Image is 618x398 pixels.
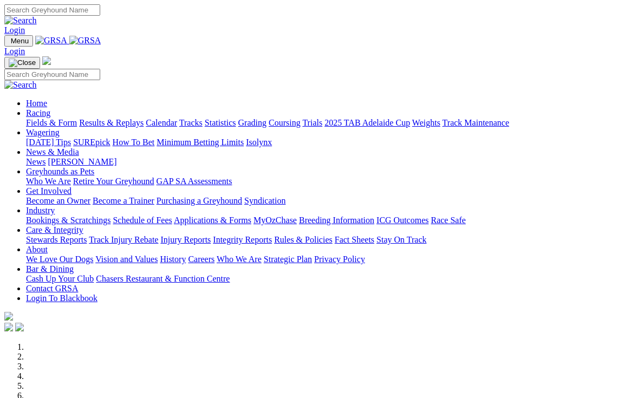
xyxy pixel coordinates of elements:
div: Industry [26,216,614,225]
a: Minimum Betting Limits [157,138,244,147]
a: How To Bet [113,138,155,147]
img: facebook.svg [4,323,13,331]
a: News [26,157,45,166]
a: Bookings & Scratchings [26,216,110,225]
a: Racing [26,108,50,118]
a: Home [26,99,47,108]
a: GAP SA Assessments [157,177,232,186]
a: Coursing [269,118,301,127]
a: Fact Sheets [335,235,374,244]
a: Results & Replays [79,118,144,127]
a: Careers [188,255,214,264]
a: Tracks [179,118,203,127]
a: [PERSON_NAME] [48,157,116,166]
button: Toggle navigation [4,57,40,69]
div: Wagering [26,138,614,147]
a: Statistics [205,118,236,127]
div: Bar & Dining [26,274,614,284]
a: Care & Integrity [26,225,83,234]
a: SUREpick [73,138,110,147]
a: About [26,245,48,254]
a: Integrity Reports [213,235,272,244]
a: Isolynx [246,138,272,147]
a: Calendar [146,118,177,127]
div: Greyhounds as Pets [26,177,614,186]
a: Race Safe [431,216,465,225]
a: Fields & Form [26,118,77,127]
a: Trials [302,118,322,127]
img: GRSA [35,36,67,45]
button: Toggle navigation [4,35,33,47]
a: Become a Trainer [93,196,154,205]
img: logo-grsa-white.png [4,312,13,321]
a: Breeding Information [299,216,374,225]
a: Purchasing a Greyhound [157,196,242,205]
a: Weights [412,118,440,127]
a: Vision and Values [95,255,158,264]
a: Schedule of Fees [113,216,172,225]
img: Close [9,58,36,67]
a: Become an Owner [26,196,90,205]
input: Search [4,69,100,80]
img: logo-grsa-white.png [42,56,51,65]
span: Menu [11,37,29,45]
a: Privacy Policy [314,255,365,264]
a: Applications & Forms [174,216,251,225]
a: [DATE] Tips [26,138,71,147]
img: GRSA [69,36,101,45]
a: Cash Up Your Club [26,274,94,283]
a: 2025 TAB Adelaide Cup [324,118,410,127]
div: Care & Integrity [26,235,614,245]
div: About [26,255,614,264]
a: Industry [26,206,55,215]
a: Contact GRSA [26,284,78,293]
a: Stewards Reports [26,235,87,244]
input: Search [4,4,100,16]
a: Bar & Dining [26,264,74,273]
a: Wagering [26,128,60,137]
a: Injury Reports [160,235,211,244]
a: Grading [238,118,266,127]
a: Greyhounds as Pets [26,167,94,176]
a: Who We Are [26,177,71,186]
img: twitter.svg [15,323,24,331]
div: Get Involved [26,196,614,206]
a: Track Maintenance [443,118,509,127]
a: Retire Your Greyhound [73,177,154,186]
a: MyOzChase [253,216,297,225]
a: Login [4,25,25,35]
a: Get Involved [26,186,71,195]
a: Track Injury Rebate [89,235,158,244]
a: We Love Our Dogs [26,255,93,264]
a: Syndication [244,196,285,205]
a: Chasers Restaurant & Function Centre [96,274,230,283]
a: Stay On Track [376,235,426,244]
a: ICG Outcomes [376,216,428,225]
a: Who We Are [217,255,262,264]
div: Racing [26,118,614,128]
a: Login [4,47,25,56]
img: Search [4,16,37,25]
a: History [160,255,186,264]
div: News & Media [26,157,614,167]
a: News & Media [26,147,79,156]
a: Rules & Policies [274,235,333,244]
img: Search [4,80,37,90]
a: Strategic Plan [264,255,312,264]
a: Login To Blackbook [26,293,97,303]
